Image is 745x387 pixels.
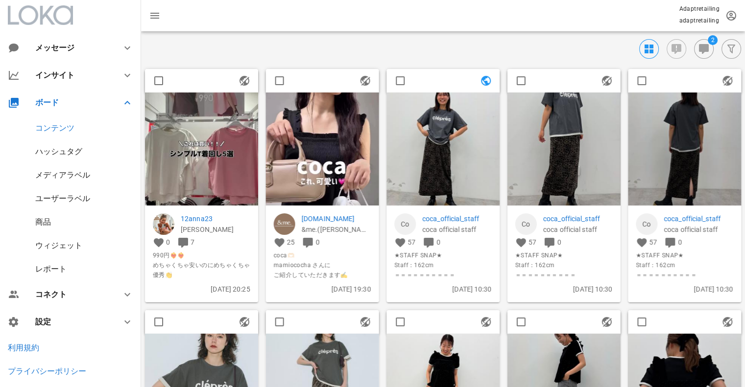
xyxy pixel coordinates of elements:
[302,213,371,224] p: andme.jp
[35,317,110,326] div: 設定
[664,224,733,235] p: coca official staff
[153,284,250,295] p: [DATE] 20:25
[649,238,657,246] span: 57
[181,213,250,224] a: 12anna23
[628,92,741,205] img: 1476892529605316_18068733284132517_861856978802074028_n.jpg
[302,224,371,235] p: &me.(アンドミー)
[436,238,440,246] span: 0
[422,213,492,224] a: coca_official_staff
[274,213,295,235] img: andme.jp
[543,224,613,235] p: coca official staff
[8,343,39,352] a: 利用規約
[394,260,492,270] span: Staff：162cm
[507,92,621,205] img: 1476891528147221_18068733254132517_2198392965280693444_n.jpg
[35,264,67,273] a: レポート
[145,92,258,205] img: 1477611AQMWWENlksrnbPGYMBnK7DfEqoDx1Cet1bXaWebOdPKGgOMWOwNF235aQRua1kpbN7NYD8uOk1wEfI29sMqFbr2swY...
[557,238,561,246] span: 0
[394,284,492,295] p: [DATE] 10:30
[386,92,500,205] img: 1476890529207458_18068733242132517_3222317804409016252_n.jpg
[678,238,682,246] span: 0
[35,70,110,80] div: インサイト
[153,250,250,260] span: 990円❤️‍🔥❤️‍🔥
[191,238,194,246] span: 7
[153,213,174,235] img: 12anna23
[636,284,733,295] p: [DATE] 10:30
[515,260,613,270] span: Staff：162cm
[515,250,613,260] span: ★STAFF SNAP★
[529,238,536,246] span: 57
[35,98,110,107] div: ボード
[394,270,492,280] span: ＝＝＝＝＝＝＝＝＝＝
[35,217,51,227] a: 商品
[274,250,371,260] span: coca🫶🏻
[35,194,90,203] a: ユーザーラベル
[35,290,110,299] div: コネクト
[679,4,720,14] p: Adaptretailing
[394,250,492,260] span: ★STAFF SNAP★
[636,270,733,280] span: ＝＝＝＝＝＝＝＝＝＝
[422,224,492,235] p: coca official staff
[636,260,733,270] span: Staff：162cm
[664,213,733,224] a: coca_official_staff
[274,284,371,295] p: [DATE] 19:30
[636,213,657,235] a: Co
[287,238,295,246] span: 25
[315,238,319,246] span: 0
[35,43,106,52] div: メッセージ
[394,213,416,235] a: Co
[302,213,371,224] a: [DOMAIN_NAME]
[274,270,371,280] span: ご紹介していただきます✍️
[543,213,613,224] a: coca_official_staff
[35,241,82,250] a: ウィジェット
[708,35,718,45] span: バッジ
[515,284,613,295] p: [DATE] 10:30
[274,260,371,270] span: mamiococha さんに
[35,123,74,133] a: コンテンツ
[636,250,733,260] span: ★STAFF SNAP★
[8,366,86,376] a: プライバシーポリシー
[515,270,613,280] span: ＝＝＝＝＝＝＝＝＝＝
[153,260,250,280] span: めちゃくちゃ安いのにめちゃくちゃ優秀👏
[35,147,82,156] a: ハッシュタグ
[266,92,379,293] img: firstframe
[181,224,250,235] p: anna
[166,238,170,246] span: 0
[35,170,90,180] a: メディアラベル
[679,16,720,25] p: adaptretailing
[408,238,415,246] span: 57
[515,213,537,235] a: Co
